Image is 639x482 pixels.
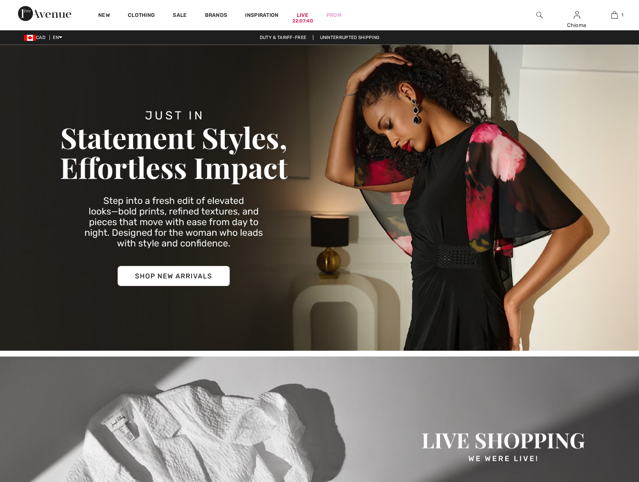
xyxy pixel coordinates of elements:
[297,11,308,19] a: Live22:07:40
[24,35,48,40] span: CAD
[574,10,580,19] img: My Info
[18,6,71,21] img: 1ère Avenue
[173,12,187,20] a: Sale
[245,12,278,20] span: Inspiration
[205,12,227,20] a: Brands
[53,35,62,40] span: EN
[98,12,110,20] a: New
[24,35,36,41] img: Canadian Dollar
[536,10,543,19] img: search the website
[558,21,595,29] div: Chioma
[326,11,341,19] a: Prom
[596,10,633,19] a: 1
[574,11,580,18] a: Sign In
[611,10,618,19] img: My Bag
[128,12,155,20] a: Clothing
[292,18,313,25] div: 22:07:40
[621,12,623,18] span: 1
